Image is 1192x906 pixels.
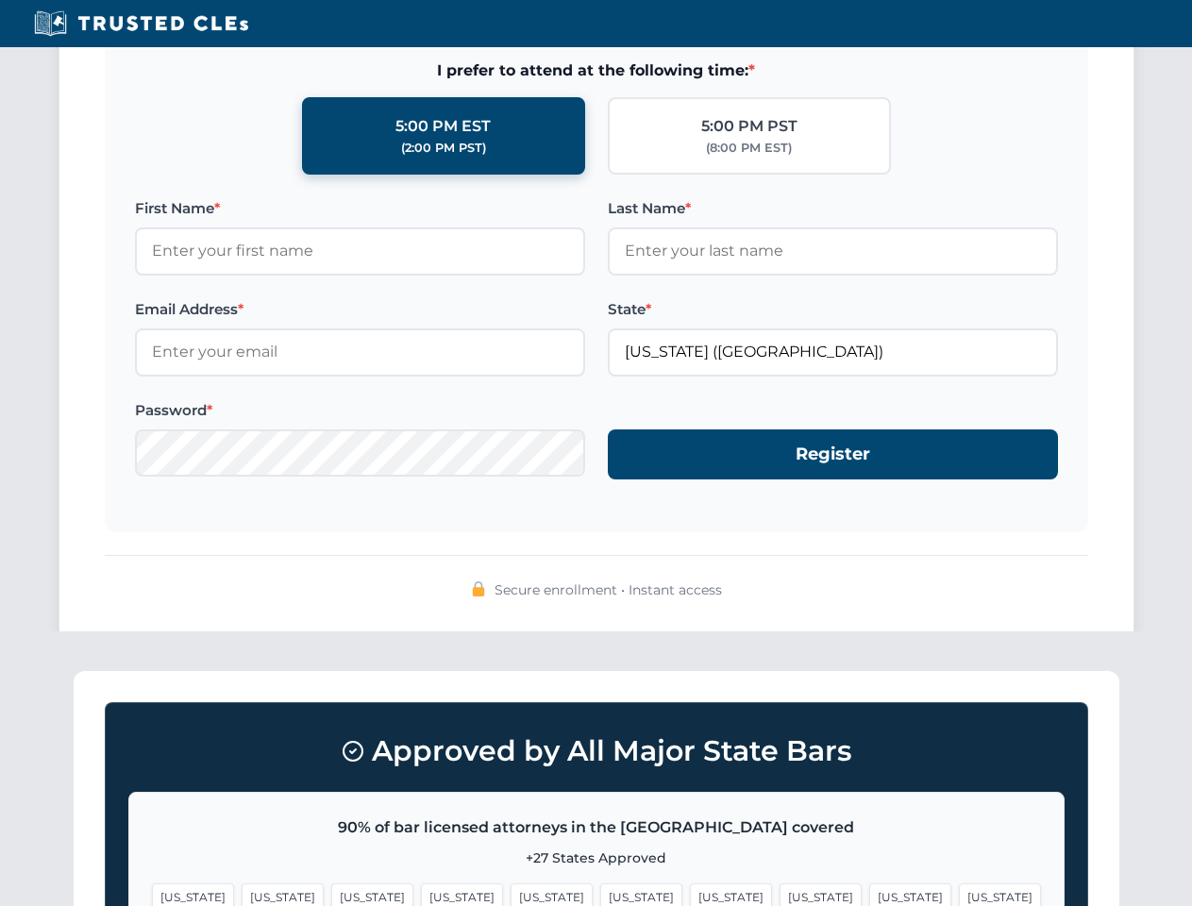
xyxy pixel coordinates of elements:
[608,328,1058,376] input: Florida (FL)
[471,581,486,596] img: 🔒
[608,197,1058,220] label: Last Name
[135,227,585,275] input: Enter your first name
[608,429,1058,479] button: Register
[701,114,797,139] div: 5:00 PM PST
[28,9,254,38] img: Trusted CLEs
[135,328,585,376] input: Enter your email
[135,399,585,422] label: Password
[706,139,792,158] div: (8:00 PM EST)
[495,579,722,600] span: Secure enrollment • Instant access
[401,139,486,158] div: (2:00 PM PST)
[128,726,1065,777] h3: Approved by All Major State Bars
[135,298,585,321] label: Email Address
[135,59,1058,83] span: I prefer to attend at the following time:
[135,197,585,220] label: First Name
[608,227,1058,275] input: Enter your last name
[152,815,1041,840] p: 90% of bar licensed attorneys in the [GEOGRAPHIC_DATA] covered
[395,114,491,139] div: 5:00 PM EST
[608,298,1058,321] label: State
[152,847,1041,868] p: +27 States Approved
